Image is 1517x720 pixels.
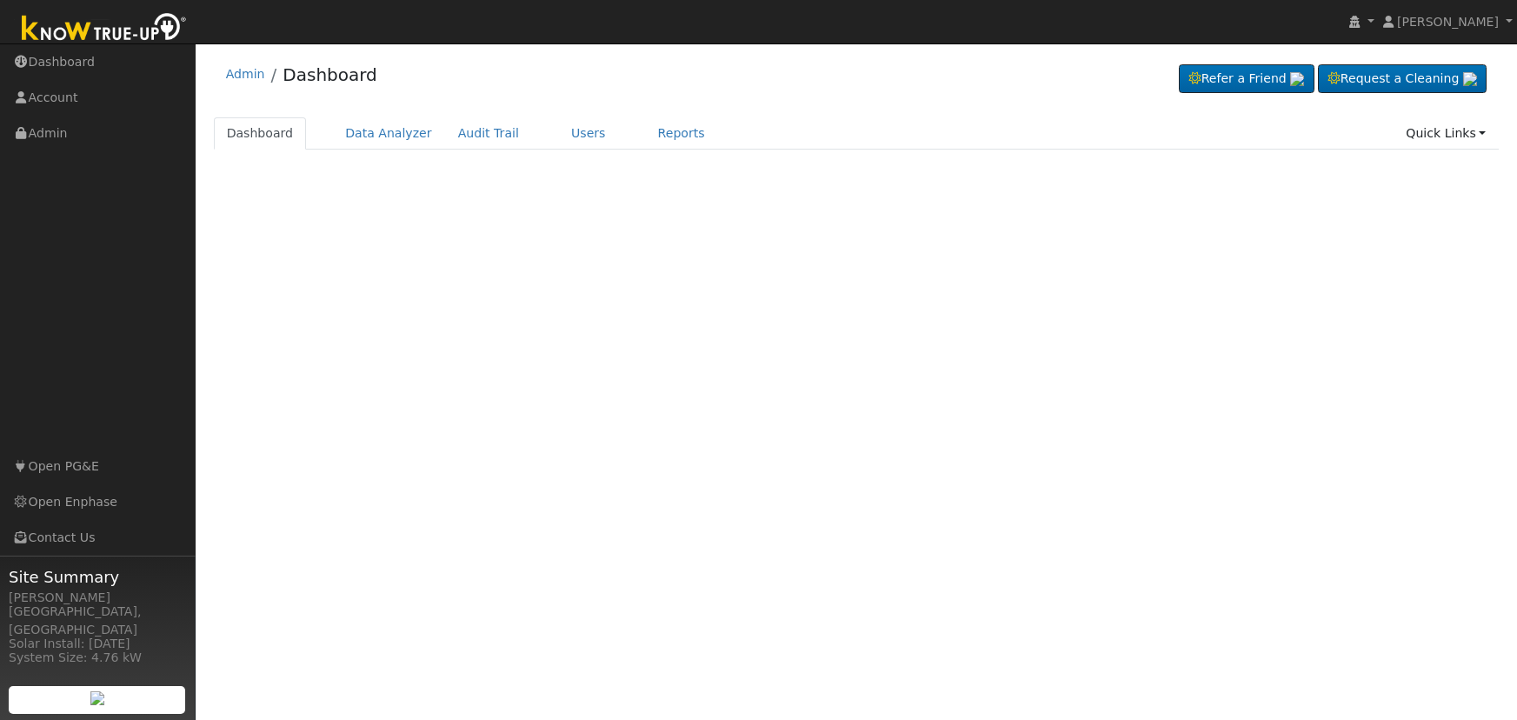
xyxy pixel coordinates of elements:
[9,649,186,667] div: System Size: 4.76 kW
[1397,15,1499,29] span: [PERSON_NAME]
[1179,64,1314,94] a: Refer a Friend
[332,117,445,150] a: Data Analyzer
[283,64,377,85] a: Dashboard
[1463,72,1477,86] img: retrieve
[214,117,307,150] a: Dashboard
[13,10,196,49] img: Know True-Up
[1290,72,1304,86] img: retrieve
[445,117,532,150] a: Audit Trail
[90,691,104,705] img: retrieve
[9,565,186,589] span: Site Summary
[9,635,186,653] div: Solar Install: [DATE]
[9,603,186,639] div: [GEOGRAPHIC_DATA], [GEOGRAPHIC_DATA]
[226,67,265,81] a: Admin
[9,589,186,607] div: [PERSON_NAME]
[645,117,718,150] a: Reports
[1393,117,1499,150] a: Quick Links
[558,117,619,150] a: Users
[1318,64,1487,94] a: Request a Cleaning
